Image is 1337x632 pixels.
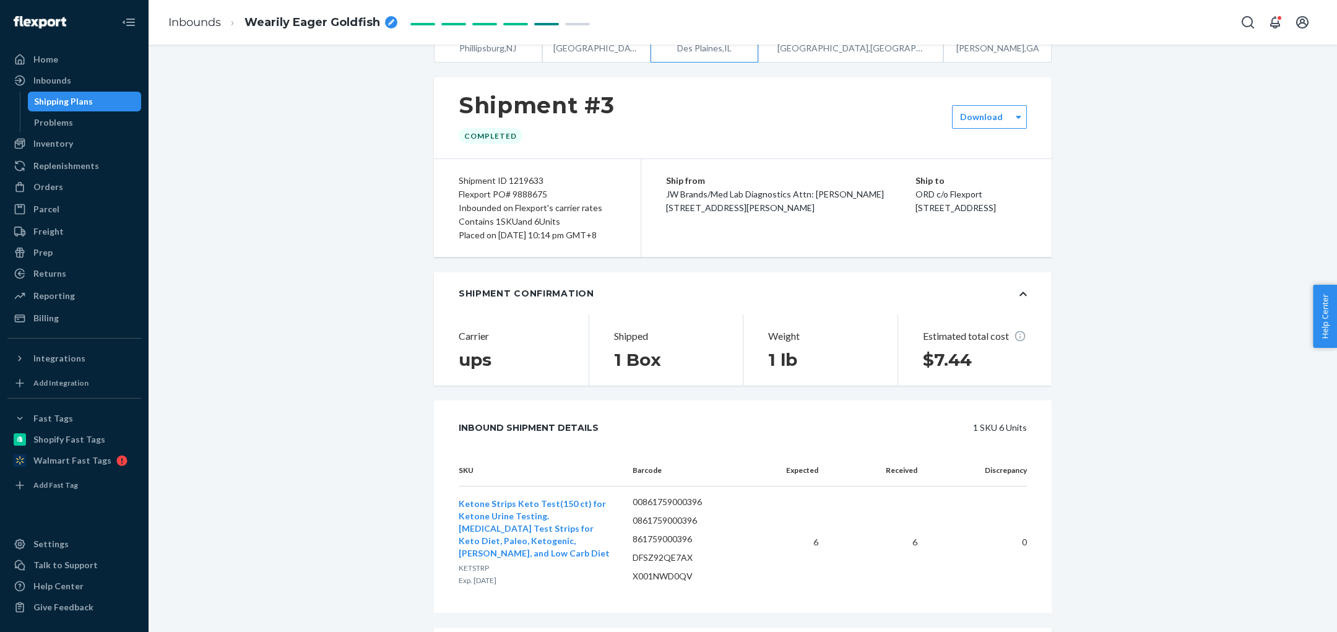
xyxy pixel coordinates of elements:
[33,290,75,302] div: Reporting
[459,92,615,118] h1: Shipment #3
[7,409,141,428] button: Fast Tags
[28,92,142,111] a: Shipping Plans
[927,455,1027,487] th: Discrepancy
[1290,10,1315,35] button: Open account menu
[7,71,141,90] a: Inbounds
[28,113,142,132] a: Problems
[33,580,84,592] div: Help Center
[960,111,1003,123] label: Download
[244,15,380,31] span: Wearily Eager Goldfish
[459,498,610,558] span: Ketone Strips Keto Test(150 ct) for Ketone Urine Testing. [MEDICAL_DATA] Test Strips for Keto Die...
[828,486,928,598] td: 6
[33,74,71,87] div: Inbounds
[459,201,616,215] div: Inbounded on Flexport's carrier rates
[7,534,141,554] a: Settings
[766,455,828,487] th: Expected
[7,156,141,176] a: Replenishments
[459,128,522,144] div: Completed
[915,174,1028,188] p: Ship to
[633,533,756,545] p: 861759000396
[33,480,78,490] div: Add Fast Tag
[33,203,59,215] div: Parcel
[7,475,141,495] a: Add Fast Tag
[33,352,85,365] div: Integrations
[33,559,98,571] div: Talk to Support
[7,451,141,470] a: Walmart Fast Tags
[459,415,599,440] div: Inbound Shipment Details
[626,415,1027,440] div: 1 SKU 6 Units
[7,134,141,154] a: Inventory
[955,42,1041,54] div: [PERSON_NAME] , GA
[7,177,141,197] a: Orders
[7,348,141,368] button: Integrations
[1235,10,1260,35] button: Open Search Box
[828,455,928,487] th: Received
[34,116,73,129] div: Problems
[7,243,141,262] a: Prep
[33,137,73,150] div: Inventory
[7,555,141,575] a: Talk to Support
[7,308,141,328] a: Billing
[33,378,89,388] div: Add Integration
[766,486,828,598] td: 6
[33,181,63,193] div: Orders
[33,433,105,446] div: Shopify Fast Tags
[633,496,756,508] p: 00861759000396
[116,10,141,35] button: Close Navigation
[459,498,613,560] button: Ketone Strips Keto Test(150 ct) for Ketone Urine Testing. [MEDICAL_DATA] Test Strips for Keto Die...
[633,514,756,527] p: 0861759000396
[633,570,756,582] p: X001NWD0QV
[666,189,884,213] span: JW Brands/Med Lab Diagnostics Attn: [PERSON_NAME] [STREET_ADDRESS][PERSON_NAME]
[33,225,64,238] div: Freight
[923,348,1028,371] h1: $7.44
[33,267,66,280] div: Returns
[158,4,407,41] ol: breadcrumbs
[459,174,616,188] div: Shipment ID 1219633
[7,50,141,69] a: Home
[33,160,99,172] div: Replenishments
[445,42,530,54] div: Phillipsburg , NJ
[33,538,69,550] div: Settings
[1313,285,1337,348] button: Help Center
[923,329,1028,344] p: Estimated total cost
[459,563,489,573] span: KETSTRP
[33,601,93,613] div: Give Feedback
[33,53,58,66] div: Home
[14,16,66,28] img: Flexport logo
[34,95,93,108] div: Shipping Plans
[915,188,1028,201] p: ORD c/o Flexport
[915,202,996,213] span: [STREET_ADDRESS]
[633,552,756,564] p: DFSZ92QE7AX
[614,329,719,344] p: Shipped
[7,576,141,596] a: Help Center
[33,454,111,467] div: Walmart Fast Tags
[459,348,564,371] h1: ups
[553,42,639,54] div: [GEOGRAPHIC_DATA] , CA
[7,199,141,219] a: Parcel
[7,597,141,617] button: Give Feedback
[459,455,623,487] th: SKU
[7,430,141,449] a: Shopify Fast Tags
[623,455,766,487] th: Barcode
[768,348,873,371] h1: 1 lb
[33,312,59,324] div: Billing
[459,574,613,587] p: Exp. [DATE]
[459,188,616,201] div: Flexport PO# 9888675
[768,329,873,344] p: Weight
[459,228,616,242] div: Placed on [DATE] 10:14 pm GMT+8
[33,246,53,259] div: Prep
[7,373,141,393] a: Add Integration
[459,329,564,344] p: Carrier
[777,42,925,54] div: [GEOGRAPHIC_DATA] , [GEOGRAPHIC_DATA]
[927,486,1027,598] td: 0
[1263,10,1287,35] button: Open notifications
[168,15,221,29] a: Inbounds
[7,286,141,306] a: Reporting
[614,348,719,371] h1: 1 Box
[459,287,594,300] div: Shipment Confirmation
[7,264,141,284] a: Returns
[7,222,141,241] a: Freight
[33,412,73,425] div: Fast Tags
[459,215,616,228] div: Contains 1 SKU and 6 Units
